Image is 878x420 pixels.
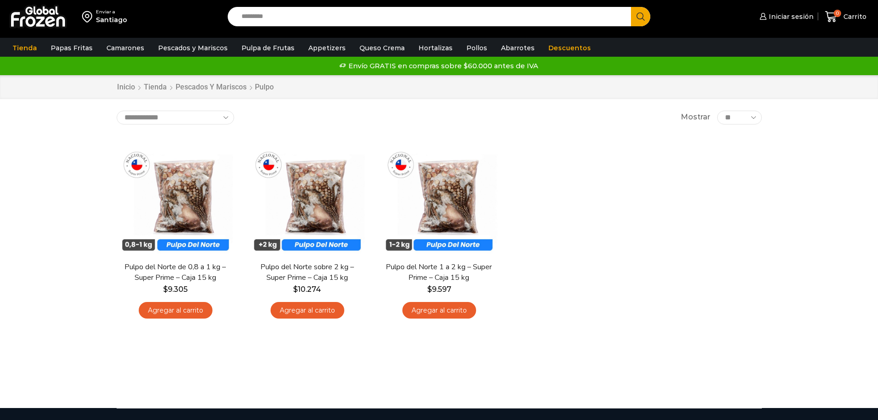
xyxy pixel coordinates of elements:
[153,39,232,57] a: Pescados y Mariscos
[304,39,350,57] a: Appetizers
[402,302,476,319] a: Agregar al carrito: “Pulpo del Norte 1 a 2 kg - Super Prime - Caja 15 kg”
[96,15,127,24] div: Santiago
[293,285,298,294] span: $
[427,285,432,294] span: $
[255,83,274,91] h1: Pulpo
[117,111,234,124] select: Pedido de la tienda
[823,6,869,28] a: 0 Carrito
[355,39,409,57] a: Queso Crema
[163,285,168,294] span: $
[757,7,813,26] a: Iniciar sesión
[163,285,188,294] bdi: 9.305
[414,39,457,57] a: Hortalizas
[102,39,149,57] a: Camarones
[681,112,710,123] span: Mostrar
[386,262,492,283] a: Pulpo del Norte 1 a 2 kg – Super Prime – Caja 15 kg
[271,302,344,319] a: Agregar al carrito: “Pulpo del Norte sobre 2 kg - Super Prime - Caja 15 kg”
[462,39,492,57] a: Pollos
[631,7,650,26] button: Search button
[8,39,41,57] a: Tienda
[766,12,813,21] span: Iniciar sesión
[96,9,127,15] div: Enviar a
[117,82,274,93] nav: Breadcrumb
[117,82,136,93] a: Inicio
[122,262,228,283] a: Pulpo del Norte de 0,8 a 1 kg – Super Prime – Caja 15 kg
[143,82,167,93] a: Tienda
[139,302,212,319] a: Agregar al carrito: “Pulpo del Norte de 0,8 a 1 kg - Super Prime - Caja 15 kg”
[293,285,321,294] bdi: 10.274
[834,10,841,17] span: 0
[237,39,299,57] a: Pulpa de Frutas
[254,262,360,283] a: Pulpo del Norte sobre 2 kg – Super Prime – Caja 15 kg
[427,285,451,294] bdi: 9.597
[544,39,595,57] a: Descuentos
[841,12,866,21] span: Carrito
[496,39,539,57] a: Abarrotes
[175,82,247,93] a: Pescados y Mariscos
[82,9,96,24] img: address-field-icon.svg
[46,39,97,57] a: Papas Fritas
